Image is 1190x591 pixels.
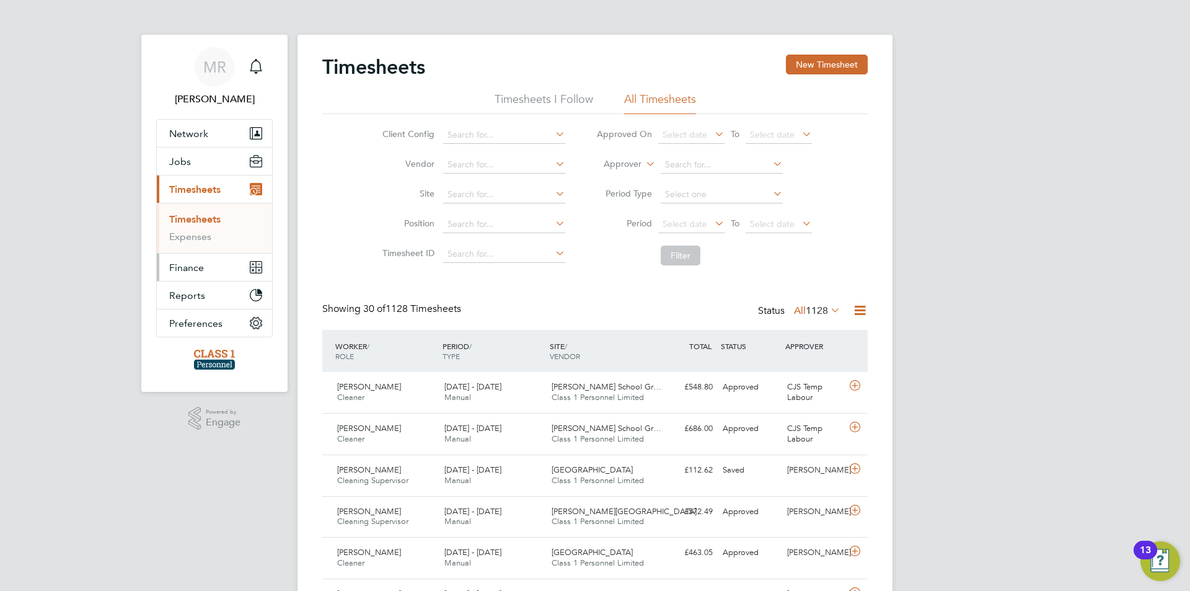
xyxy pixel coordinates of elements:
span: Select date [663,129,707,140]
label: Period [596,218,652,229]
div: Saved [718,460,782,481]
div: £686.00 [653,419,718,439]
a: Go to home page [156,350,273,370]
div: 13 [1140,550,1151,566]
span: Class 1 Personnel Limited [552,558,644,568]
button: Preferences [157,309,272,337]
span: Network [169,128,208,140]
span: MR [203,59,226,75]
span: / [565,341,567,351]
span: Reports [169,290,205,301]
span: [PERSON_NAME] [337,506,401,517]
div: £112.62 [653,460,718,481]
span: Cleaning Supervisor [337,516,408,527]
span: [PERSON_NAME][GEOGRAPHIC_DATA] [552,506,697,517]
div: SITE [547,335,654,367]
div: [PERSON_NAME] [782,502,847,522]
span: 1128 [806,304,828,317]
input: Search for... [443,246,565,263]
span: TYPE [443,351,460,361]
span: 1128 Timesheets [363,303,461,315]
span: Class 1 Personnel Limited [552,516,644,527]
span: Marco Rodriguez [156,92,273,107]
span: [DATE] - [DATE] [444,381,501,392]
label: Vendor [379,158,434,169]
div: Approved [718,377,782,398]
div: Timesheets [157,203,272,253]
button: Reports [157,282,272,309]
span: To [727,126,743,142]
span: Select date [750,129,795,140]
span: [PERSON_NAME] [337,547,401,558]
span: [GEOGRAPHIC_DATA] [552,547,633,558]
button: Filter [661,246,700,265]
span: Manual [444,392,471,402]
label: Period Type [596,188,652,199]
span: Select date [750,218,795,229]
span: Manual [444,475,471,486]
span: Class 1 Personnel Limited [552,475,644,486]
img: class1personnel-logo-retina.png [194,350,236,370]
input: Search for... [443,127,565,144]
label: Timesheet ID [379,247,434,259]
a: Powered byEngage [188,407,241,430]
nav: Main navigation [141,35,288,392]
span: Class 1 Personnel Limited [552,392,644,402]
span: Cleaner [337,433,364,444]
input: Search for... [443,216,565,233]
span: Manual [444,516,471,527]
div: [PERSON_NAME] [782,543,847,563]
span: Select date [663,218,707,229]
span: Cleaning Supervisor [337,475,408,486]
span: Manual [444,558,471,568]
div: Showing [322,303,464,316]
div: WORKER [332,335,439,367]
div: Approved [718,543,782,563]
div: APPROVER [782,335,847,357]
span: TOTAL [689,341,712,351]
span: [DATE] - [DATE] [444,464,501,475]
span: [DATE] - [DATE] [444,547,501,558]
span: [DATE] - [DATE] [444,506,501,517]
div: [PERSON_NAME] [782,460,847,481]
div: PERIOD [439,335,547,367]
div: Approved [718,502,782,522]
label: Position [379,218,434,229]
input: Search for... [443,156,565,174]
span: [PERSON_NAME] [337,423,401,433]
input: Search for... [661,156,783,174]
span: Timesheets [169,184,221,195]
button: Timesheets [157,176,272,203]
span: Jobs [169,156,191,167]
li: Timesheets I Follow [495,92,593,114]
button: Network [157,120,272,147]
span: / [367,341,369,351]
a: MR[PERSON_NAME] [156,47,273,107]
span: / [469,341,472,351]
label: Site [379,188,434,199]
span: VENDOR [550,351,580,361]
h2: Timesheets [322,55,425,79]
input: Search for... [443,186,565,203]
label: Approved On [596,128,652,140]
span: Engage [206,417,240,428]
div: CJS Temp Labour [782,419,847,450]
span: Powered by [206,407,240,417]
input: Select one [661,186,783,203]
button: New Timesheet [786,55,868,74]
span: [PERSON_NAME] School Gr… [552,381,661,392]
div: CJS Temp Labour [782,377,847,408]
span: Class 1 Personnel Limited [552,433,644,444]
span: Cleaner [337,392,364,402]
label: Approver [586,158,641,171]
span: [PERSON_NAME] School Gr… [552,423,661,433]
div: Approved [718,419,782,439]
label: Client Config [379,128,434,140]
div: £548.80 [653,377,718,398]
span: Cleaner [337,558,364,568]
span: [PERSON_NAME] [337,381,401,392]
button: Finance [157,254,272,281]
span: [PERSON_NAME] [337,464,401,475]
a: Timesheets [169,213,221,225]
span: ROLE [335,351,354,361]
